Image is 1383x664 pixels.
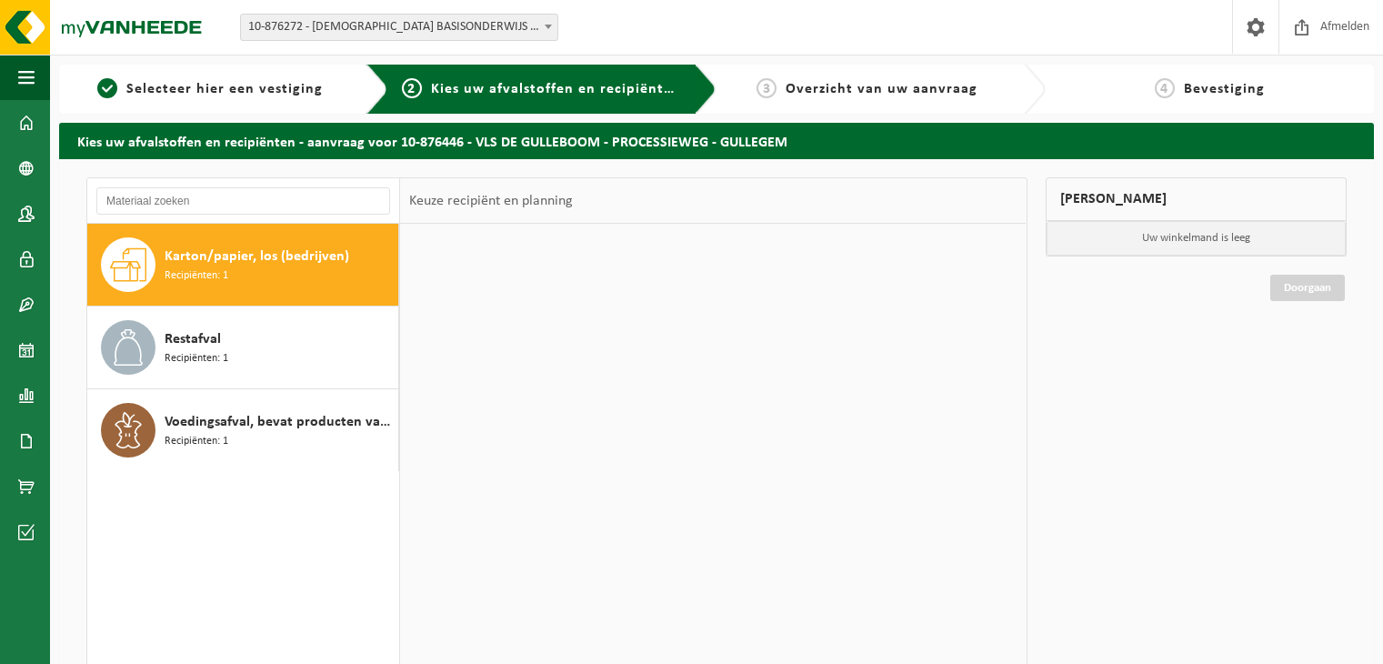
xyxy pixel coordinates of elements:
span: Recipiënten: 1 [165,350,228,367]
span: 3 [757,78,777,98]
span: 4 [1155,78,1175,98]
span: 1 [97,78,117,98]
h2: Kies uw afvalstoffen en recipiënten - aanvraag voor 10-876446 - VLS DE GULLEBOOM - PROCESSIEWEG -... [59,123,1374,158]
a: 1Selecteer hier een vestiging [68,78,352,100]
span: Bevestiging [1184,82,1265,96]
span: 10-876272 - KATHOLIEK BASISONDERWIJS GULDENBERG VZW - WEVELGEM [240,14,558,41]
a: Doorgaan [1270,275,1345,301]
span: Overzicht van uw aanvraag [786,82,977,96]
span: 2 [402,78,422,98]
input: Materiaal zoeken [96,187,390,215]
span: Recipiënten: 1 [165,267,228,285]
button: Karton/papier, los (bedrijven) Recipiënten: 1 [87,224,399,307]
span: Recipiënten: 1 [165,433,228,450]
p: Uw winkelmand is leeg [1047,221,1347,256]
span: Voedingsafval, bevat producten van dierlijke oorsprong, onverpakt, categorie 3 [165,411,394,433]
span: Karton/papier, los (bedrijven) [165,246,349,267]
button: Restafval Recipiënten: 1 [87,307,399,389]
span: 10-876272 - KATHOLIEK BASISONDERWIJS GULDENBERG VZW - WEVELGEM [241,15,557,40]
div: [PERSON_NAME] [1046,177,1348,221]
span: Selecteer hier een vestiging [126,82,323,96]
span: Kies uw afvalstoffen en recipiënten [431,82,681,96]
span: Restafval [165,328,221,350]
button: Voedingsafval, bevat producten van dierlijke oorsprong, onverpakt, categorie 3 Recipiënten: 1 [87,389,399,471]
div: Keuze recipiënt en planning [400,178,582,224]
